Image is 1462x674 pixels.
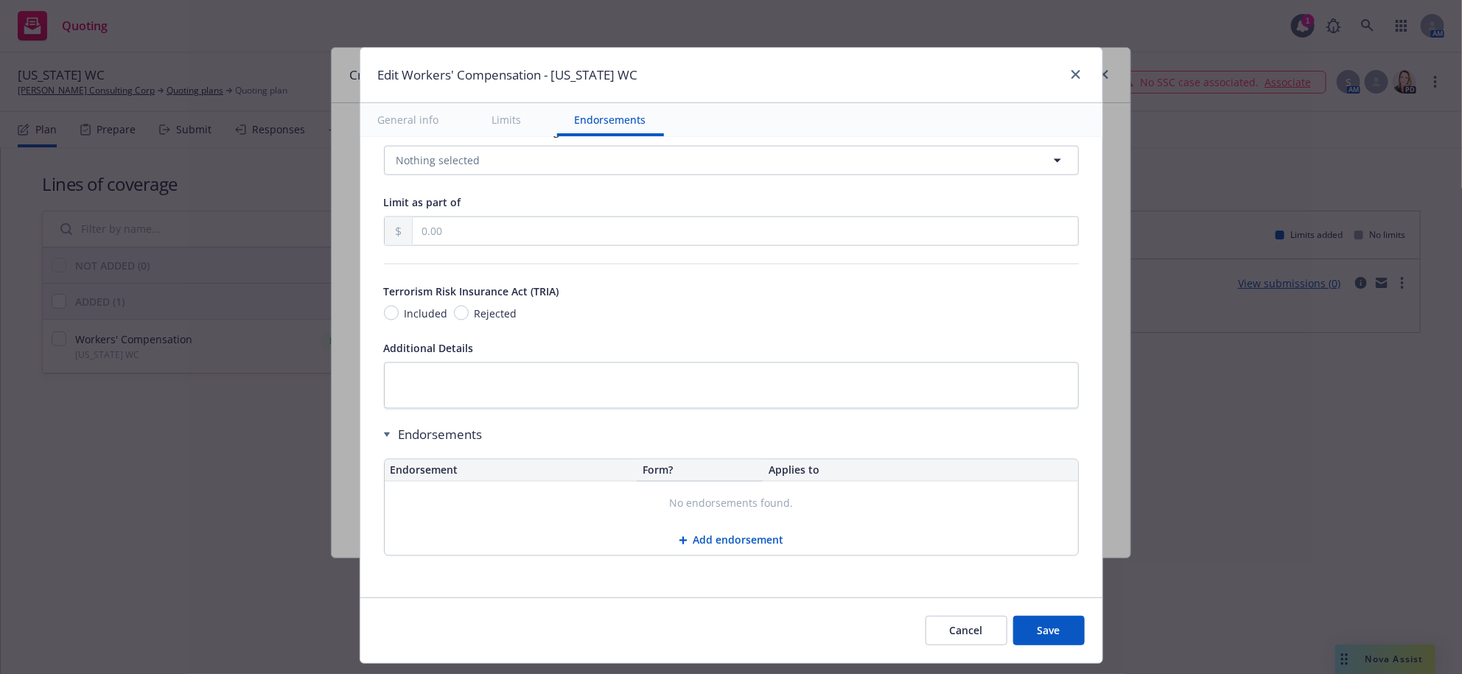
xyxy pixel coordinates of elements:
span: Limit as part of [384,195,461,209]
span: Terrorism Risk Insurance Act (TRIA) [384,284,559,298]
span: No endorsements found. [669,496,793,511]
button: Save [1013,616,1085,645]
button: Add endorsement [385,526,1078,555]
button: Limits [475,103,539,136]
span: Additional Details [384,341,474,355]
th: Applies to [763,460,1078,482]
input: Included [384,306,399,320]
button: General info [360,103,457,136]
h1: Edit Workers' Compensation - [US_STATE] WC [378,66,638,85]
input: Rejected [454,306,469,320]
span: Nothing selected [396,152,480,168]
button: Cancel [926,616,1007,645]
span: Rejected [475,306,517,321]
input: 0.00 [413,217,1078,245]
th: Endorsement [385,460,637,482]
button: Nothing selected [384,146,1079,175]
button: Endorsements [557,103,664,136]
span: Lead Carrier/Lead Lines of Coverage [384,124,566,138]
a: close [1067,66,1085,83]
th: Form? [637,460,763,482]
div: Endorsements [384,426,1079,444]
span: Included [405,306,448,321]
